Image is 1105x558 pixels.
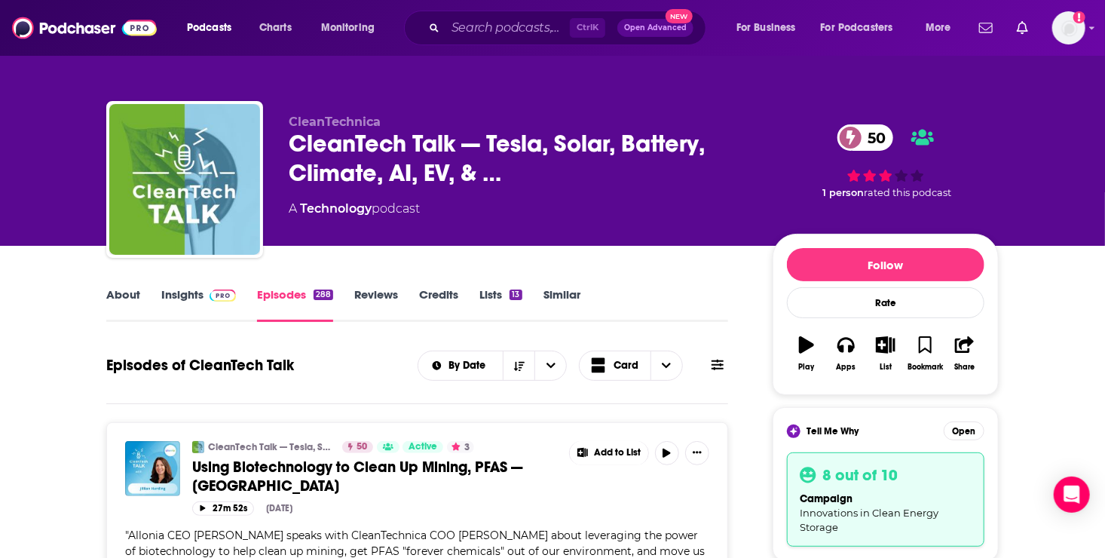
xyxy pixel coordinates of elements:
[210,290,236,302] img: Podchaser Pro
[448,360,491,371] span: By Date
[208,441,332,453] a: CleanTech Talk — Tesla, Solar, Battery, Climate, AI, EV, & Other Tech News & Analysis
[510,290,522,300] div: 13
[864,187,951,198] span: rated this podcast
[821,17,893,38] span: For Podcasters
[176,16,251,40] button: open menu
[945,327,984,381] button: Share
[1011,15,1034,41] a: Show notifications dropdown
[773,115,999,208] div: 50 1 personrated this podcast
[1073,11,1085,23] svg: Add a profile image
[409,440,437,455] span: Active
[807,425,859,437] span: Tell Me Why
[800,507,938,533] span: Innovations in Clean Energy Storage
[594,447,641,458] span: Add to List
[726,16,815,40] button: open menu
[106,356,294,375] h1: Episodes of CleanTech Talk
[187,17,231,38] span: Podcasts
[314,290,333,300] div: 288
[787,327,826,381] button: Play
[908,363,943,372] div: Bookmark
[570,441,648,465] button: Show More Button
[822,465,898,485] h3: 8 out of 10
[1052,11,1085,44] span: Logged in as roneledotsonRAD
[192,458,522,495] span: Using Biotechnology to Clean Up Mining, PFAS — [GEOGRAPHIC_DATA]
[300,201,372,216] a: Technology
[954,363,975,372] div: Share
[1052,11,1085,44] img: User Profile
[799,363,815,372] div: Play
[579,351,683,381] button: Choose View
[419,287,458,322] a: Credits
[418,11,721,45] div: Search podcasts, credits, & more...
[852,124,893,151] span: 50
[503,351,534,380] button: Sort Direction
[418,360,504,371] button: open menu
[445,16,570,40] input: Search podcasts, credits, & more...
[905,327,944,381] button: Bookmark
[266,503,292,514] div: [DATE]
[354,287,398,322] a: Reviews
[624,24,687,32] span: Open Advanced
[403,441,443,453] a: Active
[161,287,236,322] a: InsightsPodchaser Pro
[614,360,638,371] span: Card
[617,19,693,37] button: Open AdvancedNew
[736,17,796,38] span: For Business
[1054,477,1090,513] div: Open Intercom Messenger
[249,16,301,40] a: Charts
[357,440,367,455] span: 50
[880,363,892,372] div: List
[192,441,204,453] img: CleanTech Talk — Tesla, Solar, Battery, Climate, AI, EV, & Other Tech News & Analysis
[106,287,140,322] a: About
[837,363,856,372] div: Apps
[257,287,333,322] a: Episodes288
[534,351,566,380] button: open menu
[973,15,999,41] a: Show notifications dropdown
[342,441,373,453] a: 50
[789,427,798,436] img: tell me why sparkle
[543,287,580,322] a: Similar
[12,14,157,42] img: Podchaser - Follow, Share and Rate Podcasts
[570,18,605,38] span: Ctrl K
[837,124,893,151] a: 50
[800,492,852,505] span: campaign
[321,17,375,38] span: Monitoring
[192,501,254,516] button: 27m 52s
[479,287,522,322] a: Lists13
[787,287,984,318] div: Rate
[666,9,693,23] span: New
[447,441,474,453] button: 3
[944,422,984,440] button: Open
[1052,11,1085,44] button: Show profile menu
[787,248,984,281] button: Follow
[192,458,559,495] a: Using Biotechnology to Clean Up Mining, PFAS — [GEOGRAPHIC_DATA]
[289,115,381,129] span: CleanTechnica
[822,187,864,198] span: 1 person
[289,200,420,218] div: A podcast
[125,441,180,496] img: Using Biotechnology to Clean Up Mining, PFAS — Allonia
[259,17,292,38] span: Charts
[811,16,915,40] button: open menu
[926,17,951,38] span: More
[866,327,905,381] button: List
[826,327,865,381] button: Apps
[109,104,260,255] img: CleanTech Talk — Tesla, Solar, Battery, Climate, AI, EV, & Other Tech News & Analysis
[685,441,709,465] button: Show More Button
[418,351,568,381] h2: Choose List sort
[915,16,970,40] button: open menu
[311,16,394,40] button: open menu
